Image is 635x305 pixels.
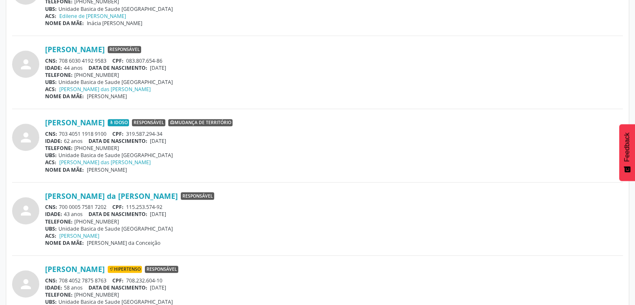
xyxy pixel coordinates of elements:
[112,57,124,64] span: CPF:
[45,45,105,54] a: [PERSON_NAME]
[18,130,33,145] i: person
[45,93,84,100] span: NOME DA MÃE:
[59,86,151,93] a: [PERSON_NAME] das [PERSON_NAME]
[18,203,33,218] i: person
[45,264,105,274] a: [PERSON_NAME]
[150,284,166,291] span: [DATE]
[132,119,165,127] span: Responsável
[126,57,162,64] span: 083.807.654-86
[108,46,141,53] span: Responsável
[45,57,57,64] span: CNS:
[45,145,623,152] div: [PHONE_NUMBER]
[89,284,147,291] span: DATA DE NASCIMENTO:
[18,57,33,72] i: person
[89,64,147,71] span: DATA DE NASCIMENTO:
[45,218,623,225] div: [PHONE_NUMBER]
[150,211,166,218] span: [DATE]
[45,79,623,86] div: Unidade Basica de Saude [GEOGRAPHIC_DATA]
[59,13,126,20] a: Edilene de [PERSON_NAME]
[45,203,57,211] span: CNS:
[168,119,233,127] span: Mudança de território
[45,159,56,166] span: ACS:
[45,284,62,291] span: IDADE:
[108,266,142,273] span: Hipertenso
[181,192,214,200] span: Responsável
[87,93,127,100] span: [PERSON_NAME]
[59,159,151,166] a: [PERSON_NAME] das [PERSON_NAME]
[126,277,162,284] span: 708.232.604-10
[45,191,178,201] a: [PERSON_NAME] da [PERSON_NAME]
[45,218,73,225] span: TELEFONE:
[87,166,127,173] span: [PERSON_NAME]
[45,211,62,218] span: IDADE:
[112,277,124,284] span: CPF:
[45,86,56,93] span: ACS:
[45,137,623,145] div: 62 anos
[89,137,147,145] span: DATA DE NASCIMENTO:
[45,239,84,247] span: NOME DA MÃE:
[45,277,623,284] div: 708 4052 7875 8763
[45,284,623,291] div: 58 anos
[45,20,84,27] span: NOME DA MÃE:
[45,130,57,137] span: CNS:
[45,64,62,71] span: IDADE:
[45,152,623,159] div: Unidade Basica de Saude [GEOGRAPHIC_DATA]
[45,166,84,173] span: NOME DA MÃE:
[150,137,166,145] span: [DATE]
[45,118,105,127] a: [PERSON_NAME]
[108,119,129,127] span: Idoso
[45,13,56,20] span: ACS:
[112,203,124,211] span: CPF:
[45,5,57,13] span: UBS:
[89,211,147,218] span: DATA DE NASCIMENTO:
[45,137,62,145] span: IDADE:
[45,145,73,152] span: TELEFONE:
[45,211,623,218] div: 43 anos
[45,291,623,298] div: [PHONE_NUMBER]
[623,132,631,162] span: Feedback
[45,152,57,159] span: UBS:
[45,5,623,13] div: Unidade Basica de Saude [GEOGRAPHIC_DATA]
[45,225,57,232] span: UBS:
[112,130,124,137] span: CPF:
[45,79,57,86] span: UBS:
[45,64,623,71] div: 44 anos
[45,71,623,79] div: [PHONE_NUMBER]
[145,266,178,273] span: Responsável
[45,225,623,232] div: Unidade Basica de Saude [GEOGRAPHIC_DATA]
[150,64,166,71] span: [DATE]
[45,291,73,298] span: TELEFONE:
[126,203,162,211] span: 115.253.574-92
[45,203,623,211] div: 700 0005 7581 7202
[87,20,142,27] span: Inácia [PERSON_NAME]
[45,277,57,284] span: CNS:
[619,124,635,181] button: Feedback - Mostrar pesquisa
[59,232,99,239] a: [PERSON_NAME]
[45,57,623,64] div: 708 6030 4192 9583
[45,232,56,239] span: ACS:
[126,130,162,137] span: 319.587.294-34
[87,239,160,247] span: [PERSON_NAME] da Conceição
[45,130,623,137] div: 703 4051 1918 9100
[45,71,73,79] span: TELEFONE:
